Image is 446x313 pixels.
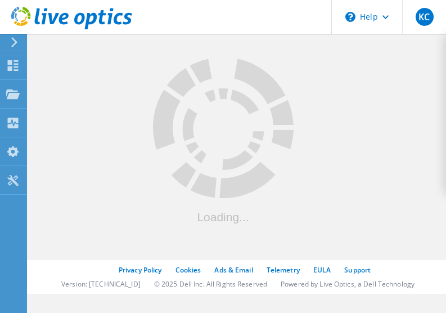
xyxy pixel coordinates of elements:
[344,265,371,275] a: Support
[418,12,430,21] span: KC
[11,24,132,32] a: Live Optics Dashboard
[154,279,267,289] li: © 2025 Dell Inc. All Rights Reserved
[153,211,294,223] div: Loading...
[345,12,355,22] svg: \n
[281,279,415,289] li: Powered by Live Optics, a Dell Technology
[61,279,141,289] li: Version: [TECHNICAL_ID]
[175,265,201,275] a: Cookies
[214,265,253,275] a: Ads & Email
[267,265,300,275] a: Telemetry
[313,265,331,275] a: EULA
[119,265,162,275] a: Privacy Policy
